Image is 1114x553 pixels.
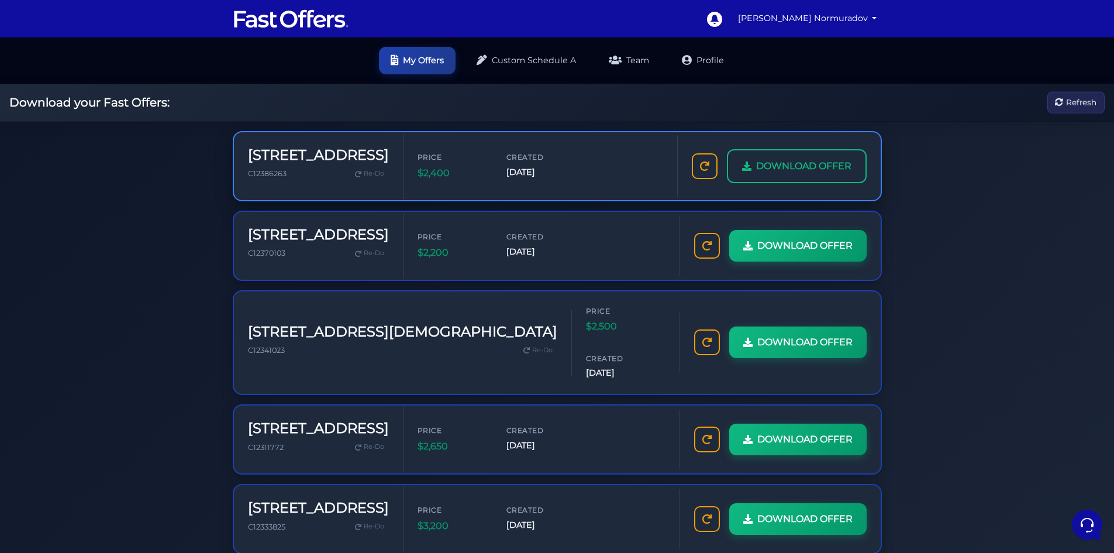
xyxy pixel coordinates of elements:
[146,164,215,173] a: Open Help Center
[519,343,557,358] a: Re-Do
[37,84,61,108] img: dark
[532,345,553,356] span: Re-Do
[84,124,164,133] span: Start a Conversation
[729,327,867,358] a: DOWNLOAD OFFER
[248,147,389,164] h3: [STREET_ADDRESS]
[418,231,488,242] span: Price
[19,164,80,173] span: Find an Answer
[248,443,284,452] span: C12311772
[729,230,867,262] a: DOWNLOAD OFFER
[248,324,557,341] h3: [STREET_ADDRESS][DEMOGRAPHIC_DATA]
[9,95,170,109] h2: Download your Fast Offers:
[248,346,285,355] span: C12341023
[597,47,661,74] a: Team
[248,226,389,243] h3: [STREET_ADDRESS]
[364,442,384,452] span: Re-Do
[586,366,656,380] span: [DATE]
[248,169,287,178] span: C12386263
[729,424,867,455] a: DOWNLOAD OFFER
[364,248,384,259] span: Re-Do
[189,66,215,75] a: See all
[729,503,867,535] a: DOWNLOAD OFFER
[19,84,42,108] img: dark
[733,7,882,30] a: [PERSON_NAME] Normuradov
[418,166,488,181] span: $2,400
[19,117,215,140] button: Start a Conversation
[586,353,656,364] span: Created
[586,305,656,317] span: Price
[153,376,225,403] button: Help
[418,518,488,534] span: $3,200
[586,319,656,334] span: $2,500
[248,523,285,531] span: C12333825
[350,246,389,261] a: Re-Do
[506,152,577,163] span: Created
[506,245,577,259] span: [DATE]
[727,149,867,183] a: DOWNLOAD OFFER
[364,169,384,179] span: Re-Do
[248,420,389,437] h3: [STREET_ADDRESS]
[1066,96,1096,109] span: Refresh
[757,432,853,447] span: DOWNLOAD OFFER
[248,500,389,517] h3: [STREET_ADDRESS]
[418,425,488,436] span: Price
[379,47,456,74] a: My Offers
[9,376,81,403] button: Home
[9,9,196,47] h2: Hello [PERSON_NAME] 👋
[506,518,577,532] span: [DATE]
[670,47,736,74] a: Profile
[418,245,488,260] span: $2,200
[181,392,196,403] p: Help
[756,159,851,174] span: DOWNLOAD OFFER
[506,504,577,516] span: Created
[350,166,389,181] a: Re-Do
[350,439,389,455] a: Re-Do
[418,152,488,163] span: Price
[35,392,55,403] p: Home
[26,189,191,201] input: Search for an Article...
[757,238,853,253] span: DOWNLOAD OFFER
[465,47,588,74] a: Custom Schedule A
[506,166,577,179] span: [DATE]
[757,335,853,350] span: DOWNLOAD OFFER
[1047,92,1105,114] button: Refresh
[350,519,389,534] a: Re-Do
[506,231,577,242] span: Created
[248,249,285,257] span: C12370103
[1070,507,1105,542] iframe: Customerly Messenger Launcher
[506,425,577,436] span: Created
[101,392,134,403] p: Messages
[418,439,488,454] span: $2,650
[418,504,488,516] span: Price
[506,439,577,452] span: [DATE]
[364,521,384,532] span: Re-Do
[19,66,95,75] span: Your Conversations
[81,376,153,403] button: Messages
[757,511,853,527] span: DOWNLOAD OFFER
